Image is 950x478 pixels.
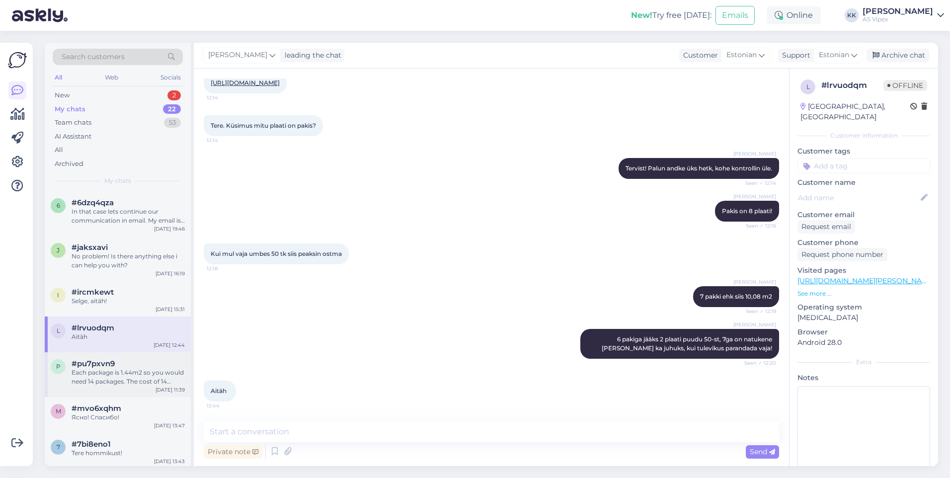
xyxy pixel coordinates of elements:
input: Add a tag [797,159,930,173]
div: [DATE] 16:19 [156,270,185,277]
span: Aitäh [211,387,227,395]
p: Android 28.0 [797,337,930,348]
div: Try free [DATE]: [631,9,712,21]
div: Socials [158,71,183,84]
div: KK [845,8,859,22]
div: Tere hommikust! [72,449,185,458]
a: [PERSON_NAME]AS Vipex [863,7,944,23]
div: My chats [55,104,85,114]
a: [URL][DOMAIN_NAME][PERSON_NAME] [797,276,935,285]
span: #pu7pxvn9 [72,359,115,368]
div: Request phone number [797,248,887,261]
span: #mvo6xqhm [72,404,121,413]
span: i [57,291,59,299]
div: Ясно! Спасибо! [72,413,185,422]
span: #ircmkewt [72,288,114,297]
p: [MEDICAL_DATA] [797,313,930,323]
div: New [55,90,70,100]
span: 12:14 [207,94,244,101]
div: Selge, aitäh! [72,297,185,306]
div: Online [767,6,821,24]
b: New! [631,10,652,20]
span: 6 pakiga jääks 2 plaati puudu 50-st, 7ga on natukene [PERSON_NAME] ka juhuks, kui tulevikus paran... [602,335,774,352]
div: AS Vipex [863,15,933,23]
div: # lrvuodqm [821,80,883,91]
span: Seen ✓ 12:19 [739,308,776,315]
span: 6 [57,202,60,209]
p: Operating system [797,302,930,313]
div: [DATE] 13:47 [154,422,185,429]
a: [URL][DOMAIN_NAME] [211,79,280,86]
span: l [806,83,810,90]
span: Kui mul vaja umbes 50 tk siis peaksin ostma [211,250,342,257]
div: 22 [163,104,181,114]
span: 12:44 [207,402,244,409]
div: In that case lets continue our communication in email. My email is [PERSON_NAME][EMAIL_ADDRESS][P... [72,207,185,225]
span: [PERSON_NAME] [733,150,776,158]
div: [DATE] 15:31 [156,306,185,313]
div: [DATE] 12:44 [154,341,185,349]
span: Offline [883,80,927,91]
div: No problem! Is there anything else i can help you with? [72,252,185,270]
div: [GEOGRAPHIC_DATA], [GEOGRAPHIC_DATA] [800,101,910,122]
div: [DATE] 11:39 [156,386,185,394]
div: Request email [797,220,855,234]
span: p [56,363,61,370]
span: 12:18 [207,265,244,272]
div: Customer [679,50,718,61]
p: Visited pages [797,265,930,276]
div: Each package is 1.44m2 so you would need 14 packages. The cost of 14 packages is 924.94€ for the ... [72,368,185,386]
div: Extra [797,358,930,367]
span: 12:14 [207,137,244,144]
p: Browser [797,327,930,337]
p: Customer name [797,177,930,188]
span: Estonian [819,50,849,61]
span: My chats [104,176,131,185]
div: 2 [167,90,181,100]
img: Askly Logo [8,51,27,70]
div: Support [778,50,810,61]
div: Aitäh [72,332,185,341]
span: Send [750,447,775,456]
span: l [57,327,60,334]
span: 7 pakki ehk siis 10,08 m2 [700,293,772,300]
p: See more ... [797,289,930,298]
span: m [56,407,61,415]
p: Customer tags [797,146,930,157]
div: Team chats [55,118,91,128]
div: All [53,71,64,84]
span: #6dzq4qza [72,198,114,207]
span: #7bi8eno1 [72,440,111,449]
p: Customer phone [797,238,930,248]
span: j [57,246,60,254]
button: Emails [715,6,755,25]
input: Add name [798,192,919,203]
span: Tere. Küsimus mitu plaati on pakis? [211,122,316,129]
div: Archive chat [867,49,929,62]
span: Seen ✓ 12:20 [739,359,776,367]
p: Customer email [797,210,930,220]
div: [DATE] 13:43 [154,458,185,465]
span: #lrvuodqm [72,323,114,332]
div: 53 [164,118,181,128]
span: #jaksxavi [72,243,108,252]
span: Pakis on 8 plaati! [722,207,772,215]
span: [PERSON_NAME] [733,193,776,200]
p: Notes [797,373,930,383]
div: Private note [204,445,262,459]
span: Tervist! Palun andke üks hetk, kohe kontrollin üle. [626,164,772,172]
span: Search customers [62,52,125,62]
span: Estonian [726,50,757,61]
div: Web [103,71,120,84]
div: [PERSON_NAME] [863,7,933,15]
div: Customer information [797,131,930,140]
span: [PERSON_NAME] [208,50,267,61]
span: 7 [57,443,60,451]
div: Archived [55,159,83,169]
span: Seen ✓ 12:16 [739,222,776,230]
div: leading the chat [281,50,341,61]
span: Seen ✓ 12:14 [739,179,776,187]
span: [PERSON_NAME] [733,278,776,286]
div: AI Assistant [55,132,91,142]
div: All [55,145,63,155]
